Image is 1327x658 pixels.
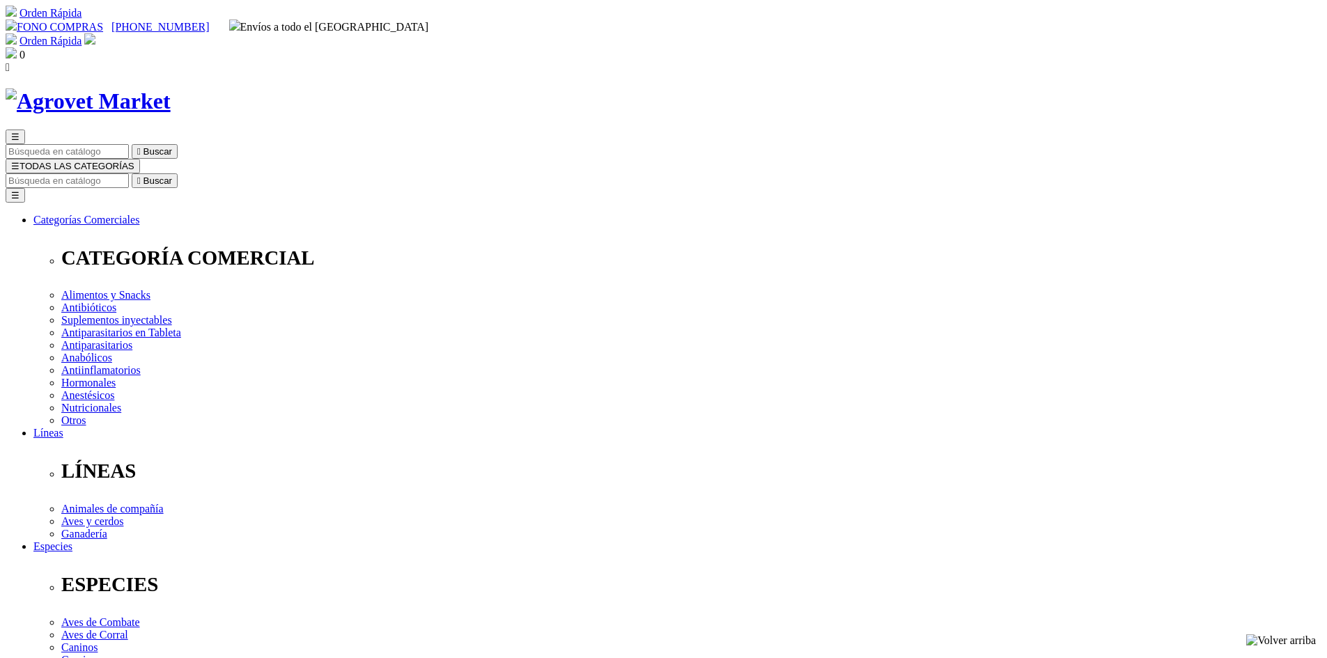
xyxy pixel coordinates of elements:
[137,175,141,186] i: 
[61,377,116,389] a: Hormonales
[61,301,116,313] a: Antibióticos
[33,427,63,439] a: Líneas
[6,19,17,31] img: phone.svg
[11,161,20,171] span: ☰
[6,33,17,45] img: shopping-cart.svg
[6,173,129,188] input: Buscar
[61,339,132,351] a: Antiparasitarios
[6,159,140,173] button: ☰TODAS LAS CATEGORÍAS
[61,352,112,363] a: Anabólicos
[20,7,82,19] a: Orden Rápida
[61,389,114,401] a: Anestésicos
[6,188,25,203] button: ☰
[61,314,172,326] a: Suplementos inyectables
[11,132,20,142] span: ☰
[6,6,17,17] img: shopping-cart.svg
[6,21,103,33] a: FONO COMPRAS
[61,528,107,540] a: Ganadería
[61,515,123,527] a: Aves y cerdos
[6,130,25,144] button: ☰
[61,460,1321,483] p: LÍNEAS
[143,175,172,186] span: Buscar
[61,573,1321,596] p: ESPECIES
[61,364,141,376] a: Antiinflamatorios
[229,19,240,31] img: delivery-truck.svg
[111,21,209,33] a: [PHONE_NUMBER]
[143,146,172,157] span: Buscar
[6,88,171,114] img: Agrovet Market
[132,144,178,159] button:  Buscar
[6,144,129,159] input: Buscar
[61,629,128,641] a: Aves de Corral
[1246,634,1316,647] img: Volver arriba
[61,327,181,338] a: Antiparasitarios en Tableta
[61,503,164,515] a: Animales de compañía
[137,146,141,157] i: 
[33,214,139,226] a: Categorías Comerciales
[6,61,10,73] i: 
[61,246,1321,269] p: CATEGORÍA COMERCIAL
[61,641,98,653] a: Caninos
[229,21,429,33] span: Envíos a todo el [GEOGRAPHIC_DATA]
[84,35,95,47] a: Acceda a su cuenta de cliente
[61,289,150,301] a: Alimentos y Snacks
[84,33,95,45] img: user.svg
[132,173,178,188] button:  Buscar
[33,540,72,552] a: Especies
[6,47,17,58] img: shopping-bag.svg
[61,414,86,426] a: Otros
[20,35,82,47] a: Orden Rápida
[20,49,25,61] span: 0
[61,616,140,628] a: Aves de Combate
[61,402,121,414] a: Nutricionales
